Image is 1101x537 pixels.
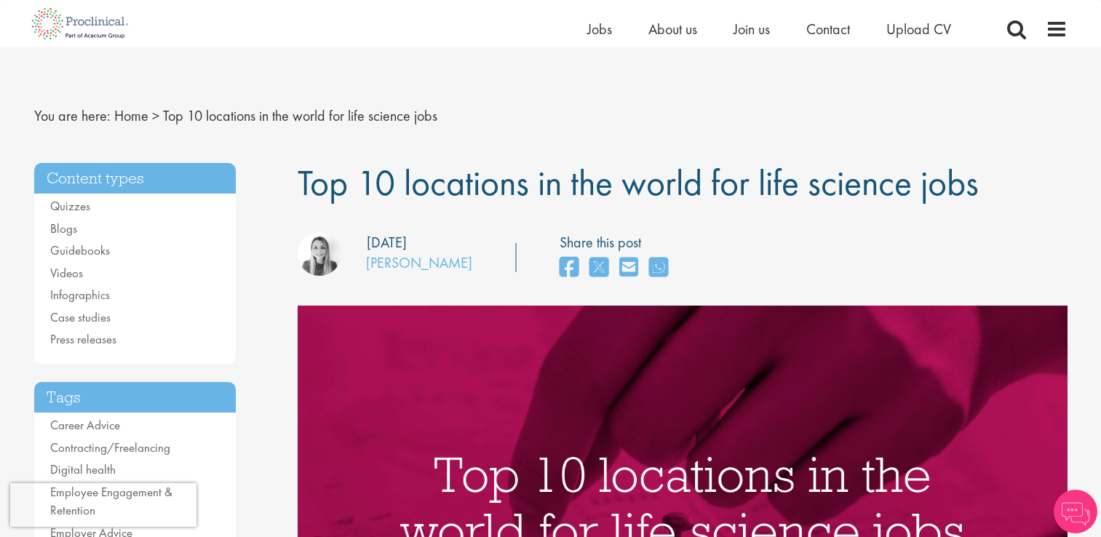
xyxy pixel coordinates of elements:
a: breadcrumb link [114,106,148,125]
a: share on twitter [589,252,608,284]
a: Contact [806,20,850,39]
a: Join us [734,20,770,39]
iframe: reCAPTCHA [10,483,196,527]
a: Career Advice [50,417,120,433]
a: [PERSON_NAME] [366,253,472,272]
label: Share this post [560,232,675,253]
a: Blogs [50,220,77,236]
h3: Content types [34,163,237,194]
span: Top 10 locations in the world for life science jobs [298,159,979,206]
a: share on facebook [560,252,579,284]
div: [DATE] [367,232,407,253]
a: share on whats app [649,252,668,284]
a: Videos [50,265,83,281]
a: Press releases [50,331,116,347]
img: Chatbot [1054,490,1097,533]
a: Digital health [50,461,116,477]
img: Hannah Burke [298,232,341,276]
a: Case studies [50,309,111,325]
a: Jobs [587,20,612,39]
a: Upload CV [886,20,951,39]
span: You are here: [34,106,111,125]
h3: Tags [34,382,237,413]
a: Quizzes [50,198,90,214]
a: Contracting/Freelancing [50,439,170,456]
a: Infographics [50,287,110,303]
a: share on email [619,252,638,284]
a: Guidebooks [50,242,110,258]
a: About us [648,20,697,39]
span: Top 10 locations in the world for life science jobs [163,106,437,125]
span: > [152,106,159,125]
